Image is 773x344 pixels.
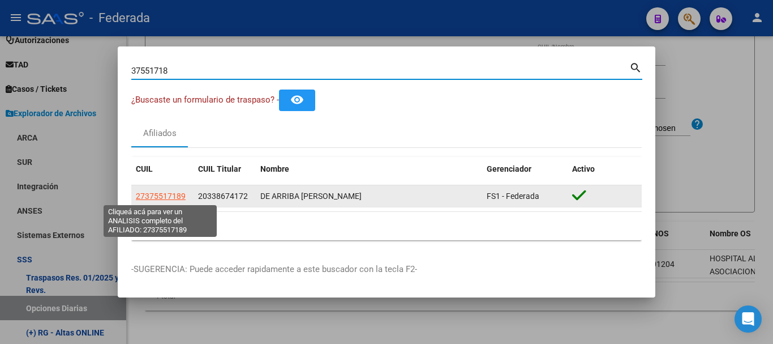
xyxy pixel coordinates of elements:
[143,127,177,140] div: Afiliados
[256,157,482,181] datatable-header-cell: Nombre
[482,157,568,181] datatable-header-cell: Gerenciador
[194,157,256,181] datatable-header-cell: CUIL Titular
[735,305,762,333] div: Open Intercom Messenger
[260,164,289,173] span: Nombre
[568,157,642,181] datatable-header-cell: Activo
[136,164,153,173] span: CUIL
[487,164,531,173] span: Gerenciador
[572,164,595,173] span: Activo
[131,157,194,181] datatable-header-cell: CUIL
[136,192,186,201] span: 27375517189
[198,192,248,201] span: 20338674172
[629,60,642,74] mat-icon: search
[198,164,241,173] span: CUIL Titular
[260,190,478,203] div: DE ARRIBA [PERSON_NAME]
[131,263,642,276] p: -SUGERENCIA: Puede acceder rapidamente a este buscador con la tecla F2-
[131,212,642,240] div: 1 total
[487,192,539,201] span: FS1 - Federada
[131,95,279,105] span: ¿Buscaste un formulario de traspaso? -
[290,93,304,107] mat-icon: remove_red_eye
